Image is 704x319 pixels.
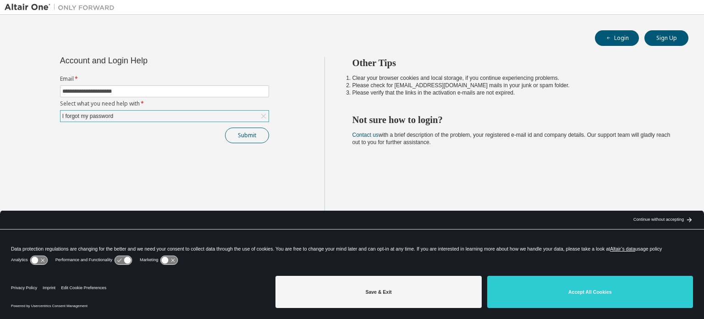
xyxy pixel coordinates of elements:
[60,57,227,64] div: Account and Login Help
[352,89,672,96] li: Please verify that the links in the activation e-mails are not expired.
[352,82,672,89] li: Please check for [EMAIL_ADDRESS][DOMAIN_NAME] mails in your junk or spam folder.
[5,3,119,12] img: Altair One
[352,74,672,82] li: Clear your browser cookies and local storage, if you continue experiencing problems.
[644,30,688,46] button: Sign Up
[352,132,379,138] a: Contact us
[60,75,269,83] label: Email
[61,111,115,121] div: I forgot my password
[352,57,672,69] h2: Other Tips
[352,132,671,146] span: with a brief description of the problem, your registered e-mail id and company details. Our suppo...
[60,111,269,122] div: I forgot my password
[60,100,269,107] label: Select what you need help with
[595,30,639,46] button: Login
[225,128,269,143] button: Submit
[352,114,672,126] h2: Not sure how to login?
